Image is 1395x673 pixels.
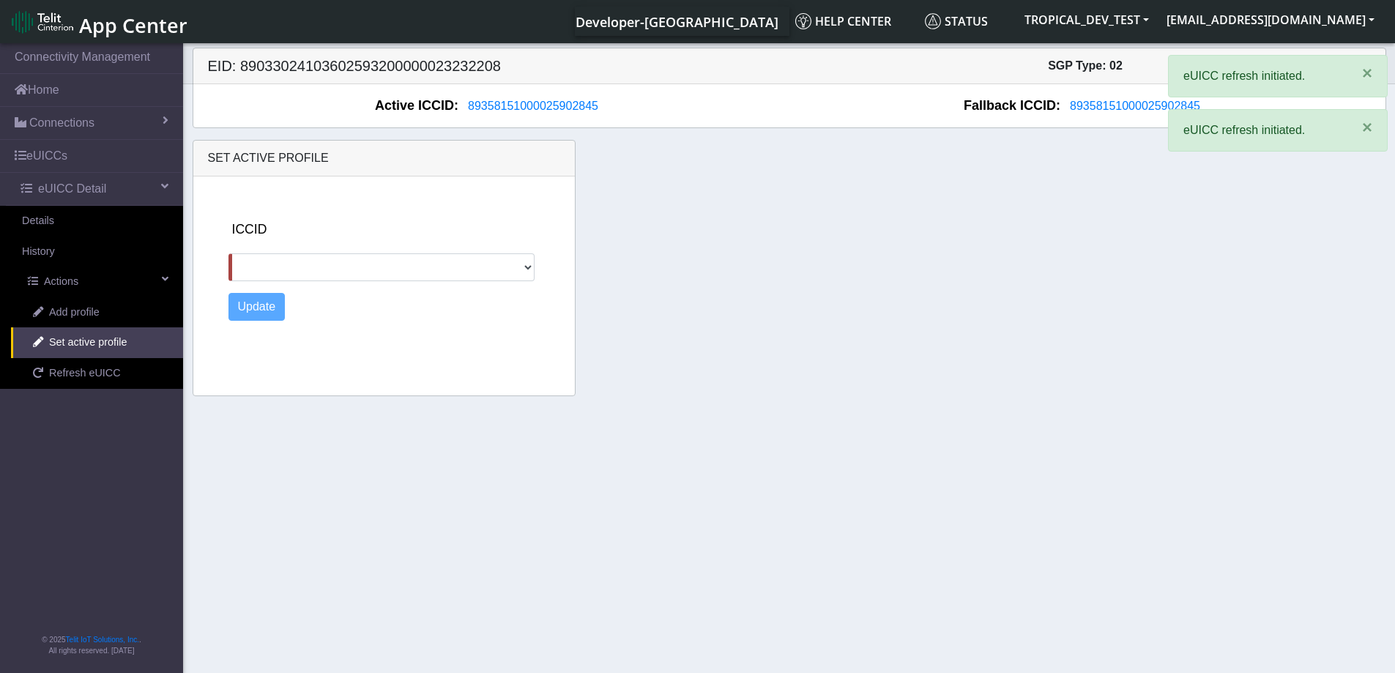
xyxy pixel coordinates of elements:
button: Close [1347,110,1387,145]
span: Developer-[GEOGRAPHIC_DATA] [576,13,778,31]
a: Help center [789,7,919,36]
span: 89358151000025902845 [468,100,598,112]
span: × [1362,63,1372,83]
span: Help center [795,13,891,29]
a: Your current platform instance [575,7,778,36]
span: Refresh eUICC [49,365,121,382]
a: Telit IoT Solutions, Inc. [66,636,139,644]
button: Update [228,293,286,321]
span: Set active profile [208,152,329,164]
span: Actions [44,274,78,290]
span: SGP Type: 02 [1048,59,1123,72]
p: eUICC refresh initiated. [1183,122,1340,139]
label: ICCID [232,220,267,239]
span: Set active profile [49,335,127,351]
button: 89358151000025902845 [1060,97,1210,116]
button: TROPICAL_DEV_TEST [1016,7,1158,33]
a: Add profile [11,297,183,328]
a: App Center [12,6,185,37]
button: 89358151000025902845 [458,97,608,116]
img: knowledge.svg [795,13,811,29]
p: eUICC refresh initiated. [1183,67,1340,85]
a: Refresh eUICC [11,358,183,389]
h5: EID: 89033024103602593200000023232208 [197,57,789,75]
a: Set active profile [11,327,183,358]
span: 89358151000025902845 [1070,100,1200,112]
a: Actions [6,267,183,297]
span: Active ICCID: [375,96,458,116]
span: Add profile [49,305,100,321]
span: App Center [79,12,187,39]
span: × [1362,117,1372,137]
span: Status [925,13,988,29]
span: Fallback ICCID: [964,96,1060,116]
a: Status [919,7,1016,36]
button: [EMAIL_ADDRESS][DOMAIN_NAME] [1158,7,1383,33]
a: eUICC Detail [6,173,183,205]
img: logo-telit-cinterion-gw-new.png [12,10,73,34]
span: Connections [29,114,94,132]
button: Close [1347,56,1387,91]
img: status.svg [925,13,941,29]
span: eUICC Detail [38,180,106,198]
